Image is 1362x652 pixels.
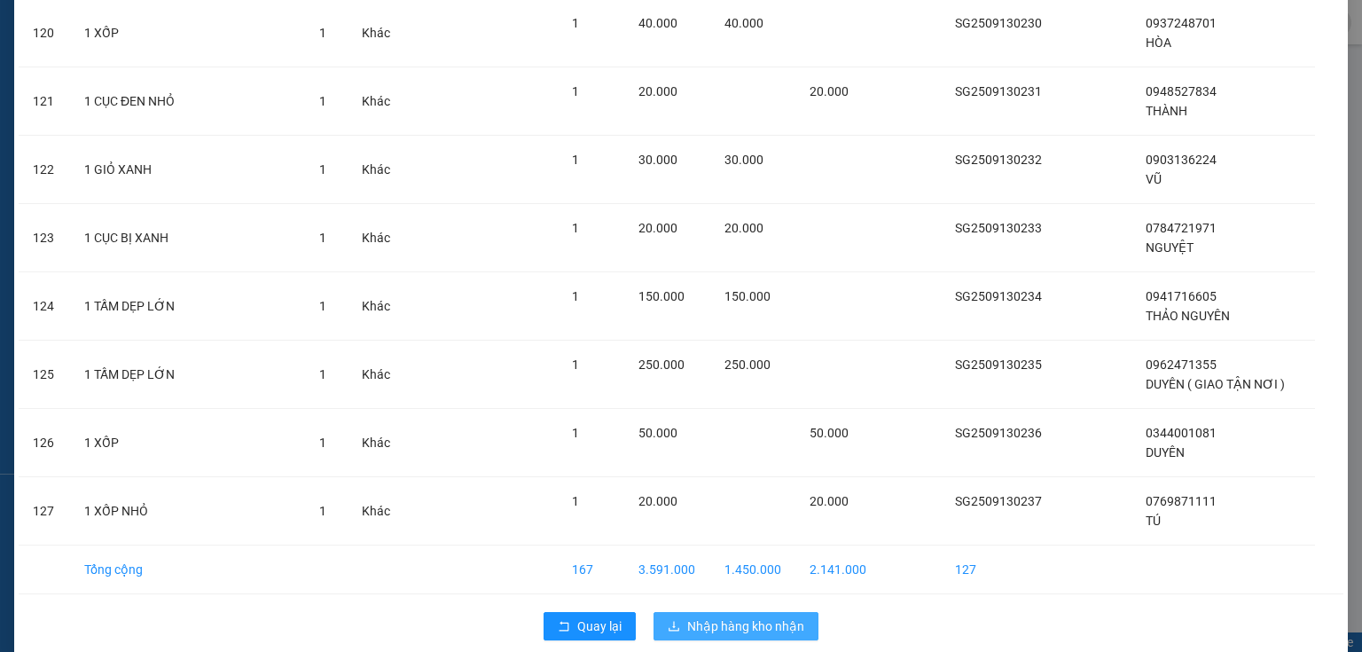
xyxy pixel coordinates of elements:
td: 123 [19,204,70,272]
span: 20.000 [638,494,677,508]
span: 0784721971 [1146,221,1217,235]
span: 1 [572,84,579,98]
span: 150.000 [724,289,771,303]
td: 1 XỐP NHỎ [70,477,305,546]
td: Khác [348,136,404,204]
td: 124 [19,272,70,341]
span: 0941716605 [1146,289,1217,303]
span: 30.000 [638,153,677,167]
span: Quay lại [577,617,622,636]
td: 122 [19,136,70,204]
span: 1 [319,162,326,177]
span: download [668,620,680,634]
span: rollback [558,620,570,634]
td: 127 [19,477,70,546]
span: 20.000 [810,494,849,508]
span: 1 [572,494,579,508]
span: 20.000 [724,221,763,235]
td: Khác [348,67,404,136]
span: 50.000 [638,426,677,440]
td: 2.141.000 [795,546,881,594]
span: SG2509130230 [955,16,1042,30]
span: 1 [572,221,579,235]
td: 1 CỤC ĐEN NHỎ [70,67,305,136]
td: 1.450.000 [710,546,795,594]
span: DUYÊN ( GIAO TẬN NƠI ) [1146,377,1285,391]
span: SG2509130235 [955,357,1042,372]
span: 0948527834 [1146,84,1217,98]
span: 150.000 [638,289,685,303]
td: Khác [348,477,404,546]
span: SG2509130237 [955,494,1042,508]
span: 0903136224 [1146,153,1217,167]
td: Khác [348,341,404,409]
td: 1 XỐP [70,409,305,477]
td: 125 [19,341,70,409]
span: HÒA [1146,35,1171,50]
span: VŨ [1146,172,1162,186]
td: 167 [558,546,623,594]
span: 1 [319,436,326,450]
td: Khác [348,272,404,341]
span: 0962471355 [1146,357,1217,372]
span: 250.000 [724,357,771,372]
span: 0344001081 [1146,426,1217,440]
span: 1 [319,231,326,245]
span: THÀNH [1146,104,1187,118]
span: 250.000 [638,357,685,372]
span: 0769871111 [1146,494,1217,508]
span: 1 [572,426,579,440]
span: 1 [572,16,579,30]
span: 1 [319,94,326,108]
span: Nhập hàng kho nhận [687,617,804,636]
span: 20.000 [638,84,677,98]
td: 1 TẤM DẸP LỚN [70,341,305,409]
span: 1 [319,299,326,313]
td: 1 TẤM DẸP LỚN [70,272,305,341]
span: 20.000 [638,221,677,235]
span: NGUYỆT [1146,240,1194,255]
td: Khác [348,409,404,477]
span: 40.000 [724,16,763,30]
span: THẢO NGUYÊN [1146,309,1230,323]
td: 1 GIỎ XANH [70,136,305,204]
td: 121 [19,67,70,136]
td: Khác [348,204,404,272]
span: 30.000 [724,153,763,167]
span: 20.000 [810,84,849,98]
span: 1 [572,289,579,303]
button: downloadNhập hàng kho nhận [654,612,818,640]
span: SG2509130232 [955,153,1042,167]
span: 1 [572,357,579,372]
td: 127 [941,546,1056,594]
span: SG2509130236 [955,426,1042,440]
span: 1 [319,504,326,518]
td: Tổng cộng [70,546,305,594]
span: 50.000 [810,426,849,440]
button: rollbackQuay lại [544,612,636,640]
span: SG2509130231 [955,84,1042,98]
td: 126 [19,409,70,477]
td: 1 CỤC BỊ XANH [70,204,305,272]
span: SG2509130234 [955,289,1042,303]
span: DUYÊN [1146,445,1185,460]
span: SG2509130233 [955,221,1042,235]
span: 0937248701 [1146,16,1217,30]
span: TÚ [1146,514,1161,528]
span: 1 [319,26,326,40]
span: 1 [572,153,579,167]
span: 1 [319,367,326,381]
span: 40.000 [638,16,677,30]
td: 3.591.000 [624,546,711,594]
